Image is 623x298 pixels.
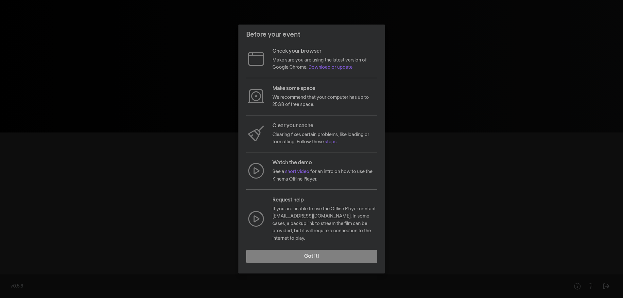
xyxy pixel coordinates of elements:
[246,250,377,263] button: Got it!
[272,168,377,183] p: See a for an intro on how to use the Kinema Offline Player.
[325,140,337,144] a: steps
[272,47,377,55] p: Check your browser
[272,159,377,167] p: Watch the demo
[272,214,351,219] a: [EMAIL_ADDRESS][DOMAIN_NAME]
[238,25,385,45] header: Before your event
[272,131,377,146] p: Clearing fixes certain problems, like loading or formatting. Follow these .
[272,57,377,71] p: Make sure you are using the latest version of Google Chrome.
[285,169,309,174] a: short video
[272,122,377,130] p: Clear your cache
[308,65,353,70] a: Download or update
[272,196,377,204] p: Request help
[272,205,377,242] p: If you are unable to use the Offline Player contact . In some cases, a backup link to stream the ...
[272,94,377,109] p: We recommend that your computer has up to 25GB of free space.
[272,85,377,93] p: Make some space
